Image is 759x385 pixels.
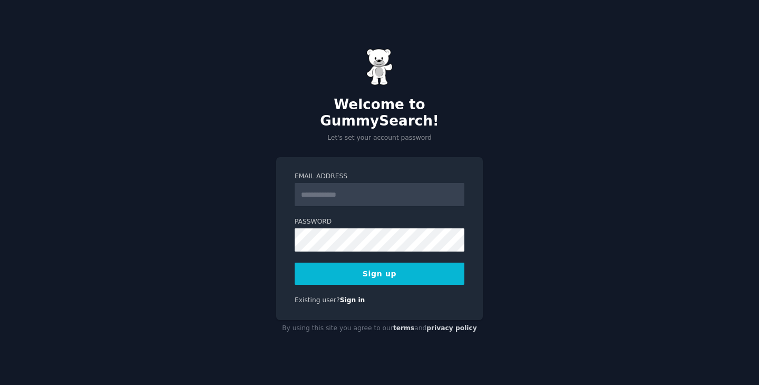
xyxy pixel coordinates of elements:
button: Sign up [295,263,464,285]
h2: Welcome to GummySearch! [276,97,483,130]
a: Sign in [340,296,365,304]
label: Email Address [295,172,464,181]
a: privacy policy [426,324,477,332]
label: Password [295,217,464,227]
span: Existing user? [295,296,340,304]
img: Gummy Bear [366,49,393,85]
div: By using this site you agree to our and [276,320,483,337]
a: terms [393,324,414,332]
p: Let's set your account password [276,133,483,143]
